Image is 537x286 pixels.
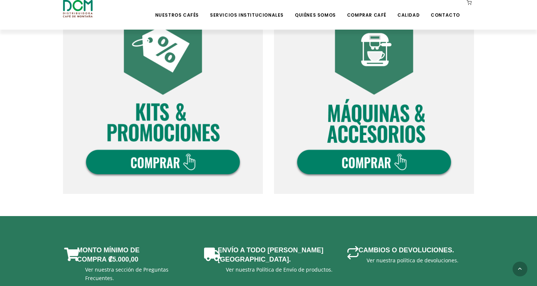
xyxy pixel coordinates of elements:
[77,246,188,264] h3: Monto mínimo de Compra ₡5.000,00
[367,257,458,264] a: Ver nuestra política de devoluciones.
[206,1,288,18] a: Servicios Institucionales
[290,1,340,18] a: Quiénes Somos
[85,266,169,281] a: Ver nuestra sección de Preguntas Frecuentes.
[226,266,333,273] a: Ver nuestra Política de Envío de productos.
[218,246,329,264] h3: Envío a todo [PERSON_NAME][GEOGRAPHIC_DATA].
[358,246,454,255] h3: Cambios o devoluciones.
[393,1,424,18] a: Calidad
[426,1,464,18] a: Contacto
[151,1,203,18] a: Nuestros Cafés
[343,1,391,18] a: Comprar Café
